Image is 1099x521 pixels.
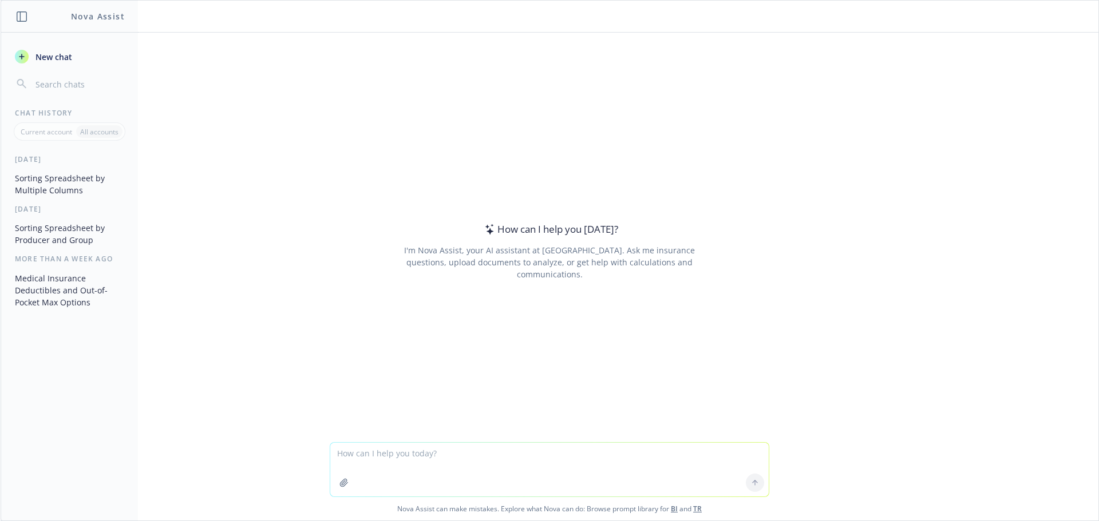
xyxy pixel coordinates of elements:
[1,204,138,214] div: [DATE]
[5,497,1094,520] span: Nova Assist can make mistakes. Explore what Nova can do: Browse prompt library for and
[10,218,129,249] button: Sorting Spreadsheet by Producer and Group
[33,51,72,63] span: New chat
[693,504,702,514] a: TR
[80,127,118,137] p: All accounts
[388,244,710,280] div: I'm Nova Assist, your AI assistant at [GEOGRAPHIC_DATA]. Ask me insurance questions, upload docum...
[481,222,618,237] div: How can I help you [DATE]?
[10,169,129,200] button: Sorting Spreadsheet by Multiple Columns
[1,108,138,118] div: Chat History
[10,269,129,312] button: Medical Insurance Deductibles and Out-of-Pocket Max Options
[33,76,124,92] input: Search chats
[1,154,138,164] div: [DATE]
[21,127,72,137] p: Current account
[71,10,125,22] h1: Nova Assist
[10,46,129,67] button: New chat
[671,504,678,514] a: BI
[1,254,138,264] div: More than a week ago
